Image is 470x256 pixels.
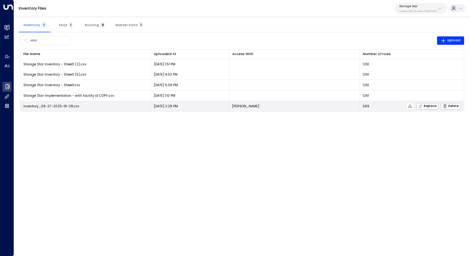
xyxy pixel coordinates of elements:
span: 0 [100,22,106,28]
span: Replace [418,104,436,108]
button: Storage Starbc340fee-f559-48fc-84eb-70f3f6817ad8 [394,3,447,14]
span: 1261 [363,83,369,87]
span: Routing [85,23,106,27]
p: [DATE] 2:28 PM [154,104,178,109]
span: 1261 [363,72,369,77]
div: Number of rows [363,51,391,57]
p: [DATE] 1:10 PM [154,93,175,98]
button: Replace [416,103,439,109]
button: Upload [437,36,464,45]
div: Uploaded At [154,51,176,57]
div: Uploaded At [154,51,225,57]
div: File Name [23,51,147,57]
p: [DATE] 4:33 PM [154,72,177,77]
p: [DATE] 1:51 PM [154,62,175,67]
div: Access With [232,51,356,57]
span: Storage Star Inventory - Sheet1.csv [23,83,80,87]
span: 1 [139,22,143,28]
span: Storage Star Implementation - with facility id COPY.csv [23,93,114,98]
p: [DATE] 5:08 PM [154,83,178,87]
span: inventory_08-27-2025-18-28.csv [23,104,79,109]
span: 5 [41,22,47,28]
div: File Name [23,51,40,57]
p: bc340fee-f559-48fc-84eb-70f3f6817ad8 [399,10,436,12]
span: Storage Star Inventory - Sheet1 (2).csv [23,62,86,67]
span: Upload [441,38,461,43]
button: Delete [441,103,461,109]
span: Inventory [24,23,47,27]
span: Delete [443,104,458,108]
span: 1 [68,22,73,28]
span: 589 [363,104,369,109]
span: 1261 [363,93,369,98]
span: FAQs [59,23,73,27]
a: Inventory Files [19,6,46,11]
div: Number of rows [363,51,461,57]
p: Storage Star [399,4,436,8]
span: Master Data [116,23,143,27]
p: [PERSON_NAME] [232,104,259,109]
span: 1261 [363,62,369,67]
span: Storage Star Inventory - Sheet1 (5).csv [23,72,86,77]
